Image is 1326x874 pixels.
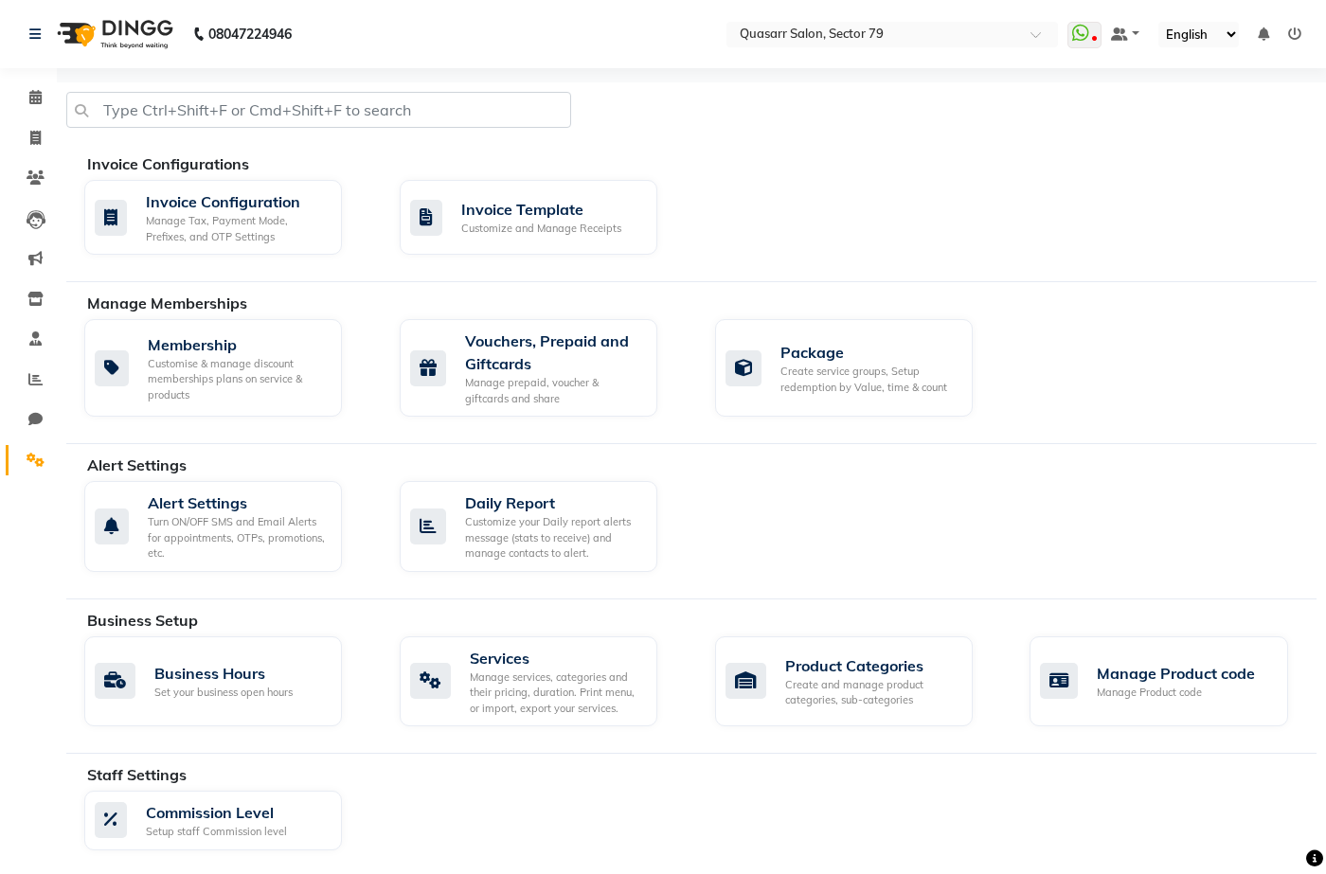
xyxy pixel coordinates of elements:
div: Commission Level [146,801,287,824]
div: Customize and Manage Receipts [461,221,621,237]
a: Product CategoriesCreate and manage product categories, sub-categories [715,636,1002,727]
a: Invoice ConfigurationManage Tax, Payment Mode, Prefixes, and OTP Settings [84,180,371,255]
div: Set your business open hours [154,685,293,701]
div: Manage Product code [1097,685,1255,701]
div: Product Categories [785,654,958,677]
img: logo [48,8,178,61]
div: Manage services, categories and their pricing, duration. Print menu, or import, export your servi... [470,669,642,717]
div: Vouchers, Prepaid and Giftcards [465,330,642,375]
a: ServicesManage services, categories and their pricing, duration. Print menu, or import, export yo... [400,636,687,727]
div: Membership [148,333,327,356]
a: Daily ReportCustomize your Daily report alerts message (stats to receive) and manage contacts to ... [400,481,687,572]
div: Invoice Configuration [146,190,327,213]
div: Customize your Daily report alerts message (stats to receive) and manage contacts to alert. [465,514,642,562]
input: Type Ctrl+Shift+F or Cmd+Shift+F to search [66,92,571,128]
a: Commission LevelSetup staff Commission level [84,791,371,850]
div: Manage Tax, Payment Mode, Prefixes, and OTP Settings [146,213,327,244]
a: Vouchers, Prepaid and GiftcardsManage prepaid, voucher & giftcards and share [400,319,687,417]
a: Alert SettingsTurn ON/OFF SMS and Email Alerts for appointments, OTPs, promotions, etc. [84,481,371,572]
a: Invoice TemplateCustomize and Manage Receipts [400,180,687,255]
div: Business Hours [154,662,293,685]
div: Manage Product code [1097,662,1255,685]
div: Daily Report [465,491,642,514]
div: Manage prepaid, voucher & giftcards and share [465,375,642,406]
div: Alert Settings [148,491,327,514]
div: Services [470,647,642,669]
div: Create and manage product categories, sub-categories [785,677,958,708]
b: 08047224946 [208,8,292,61]
div: Customise & manage discount memberships plans on service & products [148,356,327,403]
a: Manage Product codeManage Product code [1030,636,1317,727]
div: Create service groups, Setup redemption by Value, time & count [780,364,958,395]
div: Setup staff Commission level [146,824,287,840]
a: PackageCreate service groups, Setup redemption by Value, time & count [715,319,1002,417]
a: Business HoursSet your business open hours [84,636,371,727]
div: Invoice Template [461,198,621,221]
a: MembershipCustomise & manage discount memberships plans on service & products [84,319,371,417]
div: Turn ON/OFF SMS and Email Alerts for appointments, OTPs, promotions, etc. [148,514,327,562]
div: Package [780,341,958,364]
